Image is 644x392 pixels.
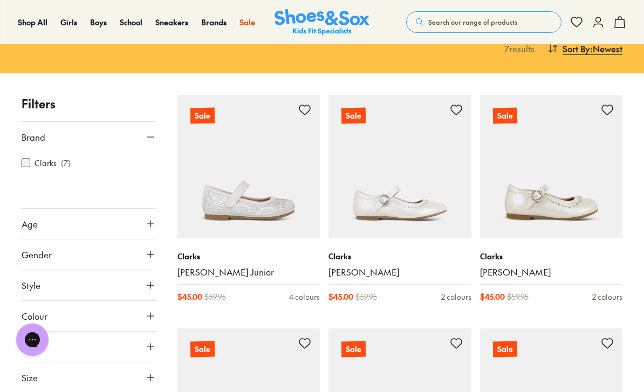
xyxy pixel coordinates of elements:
a: Girls [60,17,77,28]
a: Shoes & Sox [275,9,369,36]
label: Clarks [35,157,57,169]
a: [PERSON_NAME] [328,266,471,278]
p: ( 7 ) [61,157,71,169]
p: Clarks [480,251,623,262]
a: Sale [480,95,623,238]
button: Price [22,332,156,362]
div: 2 colours [592,291,622,302]
button: Style [22,270,156,300]
a: School [120,17,142,28]
span: Size [22,371,38,384]
button: Sort By:Newest [547,37,622,60]
p: Sale [190,341,214,357]
span: $ 59.95 [355,291,377,302]
button: Search our range of products [406,11,561,33]
button: Colour [22,301,156,331]
iframe: Gorgias live chat messenger [11,320,54,360]
span: Colour [22,310,47,322]
a: Shop All [18,17,47,28]
span: Gender [22,248,52,261]
span: Sort By [563,42,590,55]
div: 2 colours [441,291,471,302]
a: Sale [328,95,471,238]
span: $ 45.00 [328,291,353,302]
span: : Newest [590,42,622,55]
span: Brand [22,130,45,143]
a: Sale [239,17,255,28]
button: Gender [22,239,156,270]
span: Age [22,217,38,230]
img: SNS_Logo_Responsive.svg [275,9,369,36]
a: [PERSON_NAME] Junior [177,266,320,278]
button: Brand [22,122,156,152]
a: [PERSON_NAME] [480,266,623,278]
p: Sale [492,108,517,124]
p: Sale [341,341,366,357]
div: 4 colours [289,291,320,302]
span: $ 45.00 [177,291,202,302]
button: Age [22,209,156,239]
p: Sale [341,108,366,124]
span: Search our range of products [428,17,517,27]
p: Clarks [328,251,471,262]
p: Filters [22,95,156,113]
p: Clarks [177,251,320,262]
span: Style [22,279,40,292]
a: Sneakers [155,17,188,28]
a: Brands [201,17,227,28]
a: Boys [90,17,107,28]
p: 7 results [500,42,535,55]
p: Sale [190,108,214,124]
a: Sale [177,95,320,238]
p: Sale [492,341,517,357]
span: $ 45.00 [480,291,505,302]
span: $ 59.95 [507,291,529,302]
span: $ 59.95 [204,291,226,302]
